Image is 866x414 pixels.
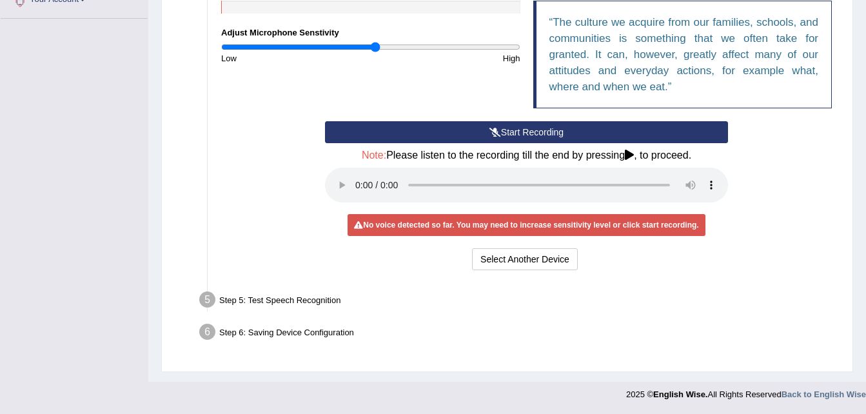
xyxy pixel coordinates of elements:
[549,16,819,93] q: The culture we acquire from our families, schools, and communities is something that we often tak...
[325,150,728,161] h4: Please listen to the recording till the end by pressing , to proceed.
[348,214,705,236] div: No voice detected so far. You may need to increase sensitivity level or click start recording.
[472,248,578,270] button: Select Another Device
[215,52,371,64] div: Low
[362,150,386,161] span: Note:
[193,320,847,348] div: Step 6: Saving Device Configuration
[626,382,866,400] div: 2025 © All Rights Reserved
[371,52,527,64] div: High
[325,121,728,143] button: Start Recording
[193,288,847,316] div: Step 5: Test Speech Recognition
[782,389,866,399] a: Back to English Wise
[653,389,707,399] strong: English Wise.
[221,26,339,39] label: Adjust Microphone Senstivity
